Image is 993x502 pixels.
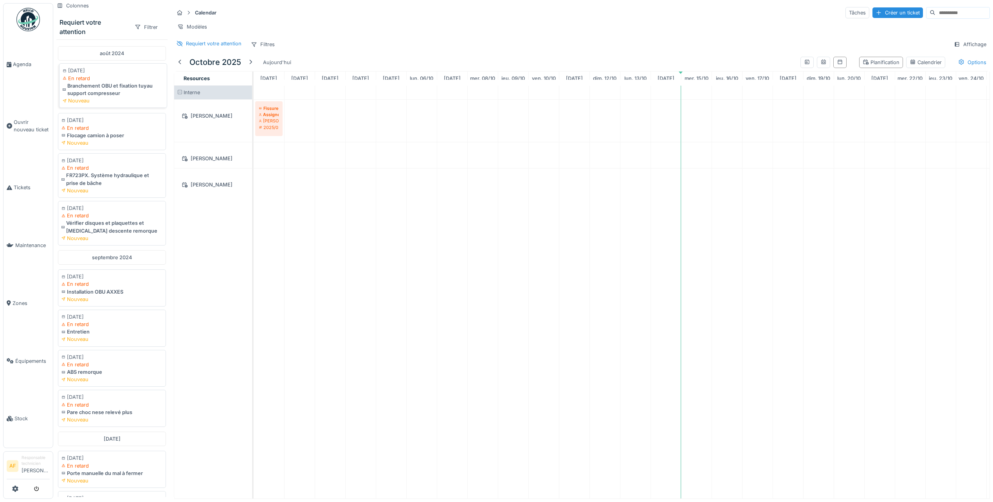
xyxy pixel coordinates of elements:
div: [DATE] [61,157,162,164]
a: 7 octobre 2025 [442,73,463,84]
a: 16 octobre 2025 [714,73,740,84]
span: Resources [184,75,210,81]
div: Porte manuelle du mal à fermer [61,470,162,477]
div: Nouveau [63,97,164,104]
a: 2 octobre 2025 [289,73,310,84]
div: Requiert votre attention [59,18,128,36]
a: 5 octobre 2025 [381,73,402,84]
h5: octobre 2025 [189,57,241,67]
a: Ouvrir nouveau ticket [4,93,53,159]
a: 18 octobre 2025 [778,73,798,84]
div: [DATE] [61,204,162,212]
a: Agenda [4,36,53,93]
div: [PERSON_NAME] [179,154,247,163]
a: 4 octobre 2025 [350,73,371,84]
div: Entretien [61,328,162,335]
a: 24 octobre 2025 [957,73,986,84]
div: [DATE] [63,67,164,74]
div: En retard [61,124,162,132]
a: 23 octobre 2025 [927,73,954,84]
div: Vérifier disques et plaquettes et [MEDICAL_DATA] descente remorque [61,219,162,234]
div: Nouveau [61,235,162,242]
a: AF Responsable technicien[PERSON_NAME] [7,455,50,479]
div: Nouveau [61,477,162,484]
div: En retard [61,321,162,328]
div: [DATE] [61,393,162,401]
a: 11 octobre 2025 [564,73,585,84]
a: 9 octobre 2025 [499,73,527,84]
div: FR723PX. Système hydraulique et prise de bâche [61,172,162,186]
div: En retard [61,401,162,409]
a: 14 octobre 2025 [656,73,676,84]
div: Créer un ticket [872,7,923,18]
a: Stock [4,390,53,448]
div: Aujourd'hui [260,57,294,68]
div: Nouveau [61,187,162,194]
span: Équipements [15,357,50,365]
div: Requiert votre attention [186,40,241,47]
div: septembre 2024 [58,250,166,265]
div: En retard [61,361,162,368]
a: 12 octobre 2025 [591,73,618,84]
a: 3 octobre 2025 [320,73,341,84]
div: Flocage camion à poser [61,132,162,139]
span: Ouvrir nouveau ticket [14,118,50,133]
div: août 2024 [58,46,166,61]
div: En retard [61,462,162,470]
div: Assigné [259,111,279,118]
a: Zones [4,274,53,332]
a: 10 octobre 2025 [530,73,558,84]
div: Installation OBU AXXES [61,288,162,296]
img: Badge_color-CXgf-gQk.svg [16,8,40,31]
div: [DATE] [61,273,162,280]
a: 13 octobre 2025 [622,73,649,84]
div: En retard [63,75,164,82]
div: Fissure pare-brise [259,105,279,111]
a: Équipements [4,332,53,390]
div: Filtres [247,39,278,50]
a: 15 octobre 2025 [683,73,710,84]
a: 19 octobre 2025 [805,73,832,84]
div: [PERSON_NAME] [179,180,247,190]
li: [PERSON_NAME] [22,455,50,477]
a: Tickets [4,159,53,217]
span: Maintenance [15,242,50,249]
a: Maintenance [4,217,53,274]
a: 21 octobre 2025 [869,73,890,84]
div: [DATE] [58,432,166,446]
div: [DATE] [61,495,162,502]
a: 22 octobre 2025 [896,73,925,84]
span: Stock [14,415,50,422]
li: AF [7,460,18,472]
div: Responsable technicien [22,455,50,467]
div: [PERSON_NAME] [259,118,279,124]
a: 17 octobre 2025 [744,73,771,84]
div: Options [955,57,990,68]
span: Zones [13,299,50,307]
div: Tâches [845,7,869,18]
div: En retard [61,280,162,288]
div: Nouveau [61,335,162,343]
span: Tickets [14,184,50,191]
span: Agenda [13,61,50,68]
div: Affichage [950,39,990,50]
div: [DATE] [61,117,162,124]
strong: Calendar [192,9,220,16]
a: 20 octobre 2025 [835,73,863,84]
div: [DATE] [61,313,162,321]
div: Nouveau [61,139,162,147]
div: Pare choc nese relevé plus [61,409,162,416]
div: Filtrer [131,22,161,33]
div: Planification [863,59,899,66]
span: Interne [184,90,200,95]
div: Calendrier [910,59,942,66]
a: 6 octobre 2025 [408,73,435,84]
a: 1 octobre 2025 [258,73,279,84]
div: En retard [61,164,162,172]
a: 8 octobre 2025 [468,73,497,84]
div: Branchement OBU et fixation tuyau support compresseur [63,82,164,97]
div: [DATE] [61,454,162,462]
div: Nouveau [61,296,162,303]
div: Nouveau [61,416,162,423]
div: [PERSON_NAME] [179,111,247,121]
